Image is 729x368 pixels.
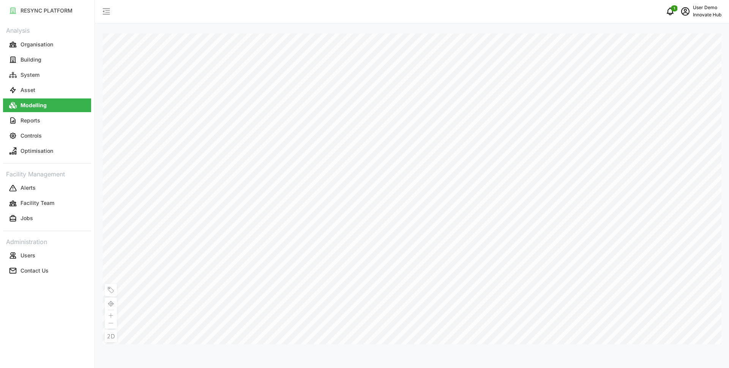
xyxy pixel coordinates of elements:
[3,52,91,67] a: Building
[3,168,91,179] p: Facility Management
[105,298,117,310] button: Reset view
[3,212,91,225] button: Jobs
[21,147,53,155] p: Optimisation
[3,128,91,143] a: Controls
[3,249,91,262] button: Users
[3,263,91,278] a: Contact Us
[3,68,91,82] button: System
[3,67,91,82] a: System
[3,129,91,143] button: Controls
[105,330,117,342] button: 2D
[21,267,49,274] p: Contact Us
[21,71,39,79] p: System
[3,113,91,128] a: Reports
[678,4,693,19] button: schedule
[3,196,91,211] a: Facility Team
[3,248,91,263] a: Users
[105,319,117,328] button: Zoom out
[3,211,91,226] a: Jobs
[21,56,41,63] p: Building
[3,181,91,195] button: Alerts
[3,83,91,97] button: Asset
[3,24,91,35] p: Analysis
[3,98,91,112] button: Modelling
[3,82,91,98] a: Asset
[3,98,91,113] a: Modelling
[3,264,91,278] button: Contact Us
[3,197,91,210] button: Facility Team
[105,310,117,319] button: Zoom in
[21,117,40,124] p: Reports
[3,3,91,18] a: RESYNC PLATFORM
[21,214,33,222] p: Jobs
[3,4,91,17] button: RESYNC PLATFORM
[21,7,73,14] p: RESYNC PLATFORM
[3,38,91,51] button: Organisation
[3,114,91,127] button: Reports
[3,144,91,158] button: Optimisation
[3,181,91,196] a: Alerts
[3,53,91,67] button: Building
[21,41,53,48] p: Organisation
[105,284,117,296] button: Hide annotations
[693,11,721,19] p: Innovate Hub
[663,4,678,19] button: notifications
[21,132,42,140] p: Controls
[21,199,54,207] p: Facility Team
[21,102,47,109] p: Modelling
[674,6,675,11] span: 1
[21,86,35,94] p: Asset
[3,236,91,247] p: Administration
[21,252,35,259] p: Users
[21,184,36,192] p: Alerts
[3,143,91,159] a: Optimisation
[3,37,91,52] a: Organisation
[693,4,721,11] p: User Demo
